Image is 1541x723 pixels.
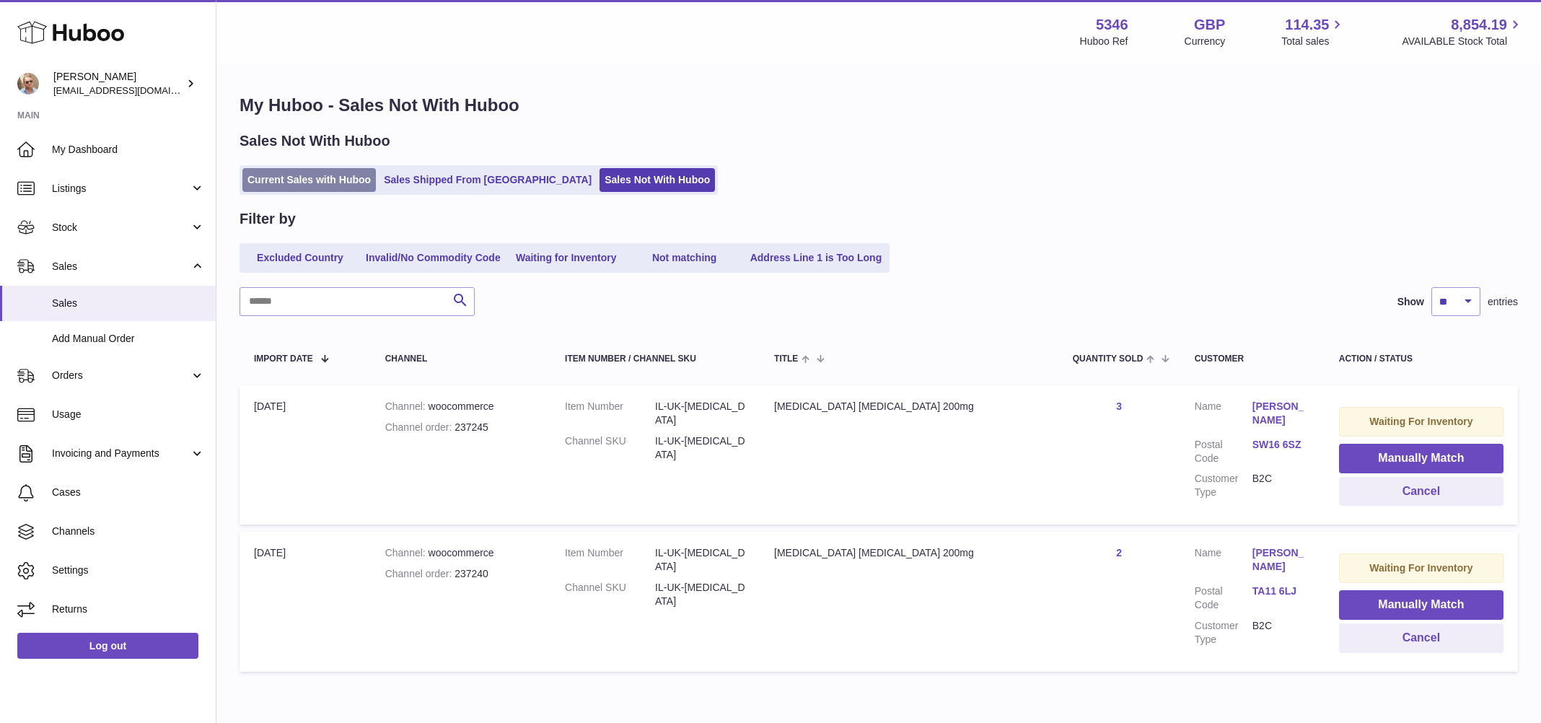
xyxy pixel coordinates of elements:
[1451,15,1507,35] span: 8,854.19
[1252,584,1310,598] a: TA11 6LJ
[1185,35,1226,48] div: Currency
[509,246,624,270] a: Waiting for Inventory
[1195,546,1252,577] dt: Name
[1339,590,1503,620] button: Manually Match
[1116,400,1122,412] a: 3
[53,70,183,97] div: [PERSON_NAME]
[385,568,455,579] strong: Channel order
[254,354,313,364] span: Import date
[52,447,190,460] span: Invoicing and Payments
[17,633,198,659] a: Log out
[385,354,536,364] div: Channel
[655,400,745,427] dd: IL-UK-[MEDICAL_DATA]
[1285,15,1329,35] span: 114.35
[52,182,190,196] span: Listings
[242,168,376,192] a: Current Sales with Huboo
[565,434,655,462] dt: Channel SKU
[1252,400,1310,427] a: [PERSON_NAME]
[52,525,205,538] span: Channels
[1281,15,1345,48] a: 114.35 Total sales
[1194,15,1225,35] strong: GBP
[17,73,39,95] img: support@radoneltd.co.uk
[1369,416,1472,427] strong: Waiting For Inventory
[52,260,190,273] span: Sales
[1080,35,1128,48] div: Huboo Ref
[240,131,390,151] h2: Sales Not With Huboo
[1195,584,1252,612] dt: Postal Code
[1195,438,1252,465] dt: Postal Code
[1252,438,1310,452] a: SW16 6SZ
[565,354,745,364] div: Item Number / Channel SKU
[361,246,506,270] a: Invalid/No Commodity Code
[52,143,205,157] span: My Dashboard
[1252,546,1310,574] a: [PERSON_NAME]
[1195,400,1252,431] dt: Name
[1369,562,1472,574] strong: Waiting For Inventory
[52,486,205,499] span: Cases
[52,221,190,235] span: Stock
[1281,35,1345,48] span: Total sales
[774,354,798,364] span: Title
[655,434,745,462] dd: IL-UK-[MEDICAL_DATA]
[1116,547,1122,558] a: 2
[52,408,205,421] span: Usage
[240,209,296,229] h2: Filter by
[600,168,715,192] a: Sales Not With Huboo
[1195,619,1252,647] dt: Customer Type
[52,297,205,310] span: Sales
[52,332,205,346] span: Add Manual Order
[52,564,205,577] span: Settings
[1195,354,1310,364] div: Customer
[385,546,536,560] div: woocommerce
[1397,295,1424,309] label: Show
[385,421,455,433] strong: Channel order
[52,369,190,382] span: Orders
[1339,623,1503,653] button: Cancel
[1339,444,1503,473] button: Manually Match
[1339,354,1503,364] div: Action / Status
[240,532,371,671] td: [DATE]
[52,602,205,616] span: Returns
[1195,472,1252,499] dt: Customer Type
[1402,15,1524,48] a: 8,854.19 AVAILABLE Stock Total
[1339,477,1503,507] button: Cancel
[1252,619,1310,647] dd: B2C
[1488,295,1518,309] span: entries
[565,546,655,574] dt: Item Number
[385,567,536,581] div: 237240
[385,547,429,558] strong: Channel
[565,581,655,608] dt: Channel SKU
[240,385,371,525] td: [DATE]
[627,246,742,270] a: Not matching
[1096,15,1128,35] strong: 5346
[385,400,536,413] div: woocommerce
[1252,472,1310,499] dd: B2C
[242,246,358,270] a: Excluded Country
[1402,35,1524,48] span: AVAILABLE Stock Total
[745,246,887,270] a: Address Line 1 is Too Long
[240,94,1518,117] h1: My Huboo - Sales Not With Huboo
[655,581,745,608] dd: IL-UK-[MEDICAL_DATA]
[385,400,429,412] strong: Channel
[53,84,212,96] span: [EMAIL_ADDRESS][DOMAIN_NAME]
[655,546,745,574] dd: IL-UK-[MEDICAL_DATA]
[565,400,655,427] dt: Item Number
[379,168,597,192] a: Sales Shipped From [GEOGRAPHIC_DATA]
[774,400,1044,413] div: [MEDICAL_DATA] [MEDICAL_DATA] 200mg
[385,421,536,434] div: 237245
[774,546,1044,560] div: [MEDICAL_DATA] [MEDICAL_DATA] 200mg
[1073,354,1143,364] span: Quantity Sold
